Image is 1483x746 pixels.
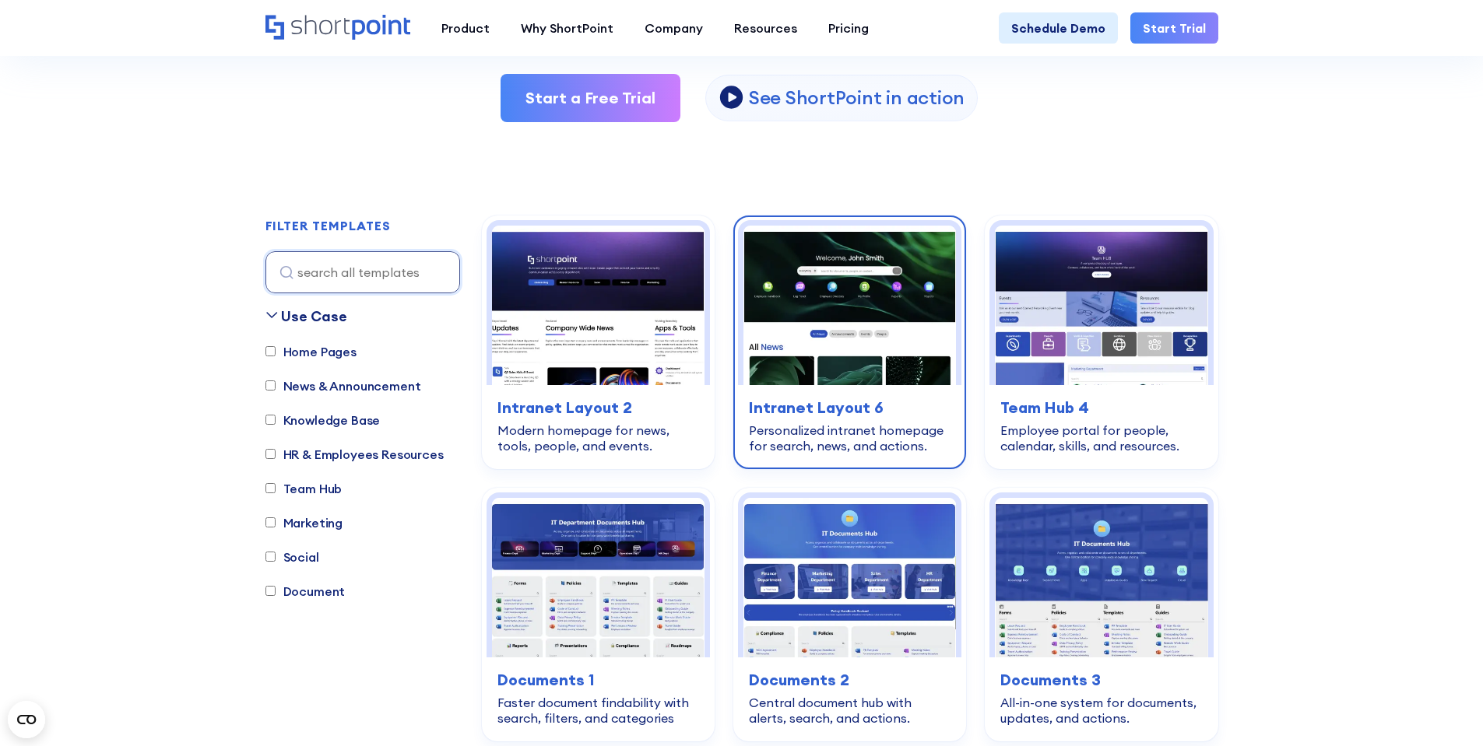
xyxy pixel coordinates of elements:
[497,668,699,692] h3: Documents 1
[719,12,813,44] a: Resources
[265,552,276,562] input: Social
[749,422,951,454] div: Personalized intranet homepage for search, news, and actions.
[265,449,276,459] input: HR & Employees Resources
[999,12,1118,44] a: Schedule Demo
[265,586,276,596] input: Document
[265,251,460,293] input: search all templates
[1000,422,1202,454] div: Employee portal for people, calendar, skills, and resources.
[492,498,705,657] img: Documents 1 – SharePoint Document Library Template: Faster document findability with search, filt...
[733,215,966,469] a: Intranet Layout 6 – SharePoint Homepage Design: Personalized intranet homepage for search, news, ...
[265,219,391,232] div: FILTER TEMPLATES
[501,74,680,122] a: Start a Free Trial
[482,215,715,469] a: Intranet Layout 2 – SharePoint Homepage Design: Modern homepage for news, tools, people, and even...
[265,15,410,41] a: Home
[497,422,699,454] div: Modern homepage for news, tools, people, and events.
[265,445,444,464] label: HR & Employees Resources
[265,483,276,493] input: Team Hub
[265,411,381,429] label: Knowledge Base
[828,19,869,37] div: Pricing
[749,668,951,692] h3: Documents 2
[1000,695,1202,726] div: All-in-one system for documents, updates, and actions.
[281,306,347,327] div: Use Case
[1130,12,1218,44] a: Start Trial
[8,701,45,738] button: Open CMP widget
[645,19,703,37] div: Company
[985,215,1218,469] a: Team Hub 4 – SharePoint Employee Portal Template: Employee portal for people, calendar, skills, a...
[265,342,357,361] label: Home Pages
[985,488,1218,741] a: Documents 3 – Document Management System Template: All-in-one system for documents, updates, and ...
[482,488,715,741] a: Documents 1 – SharePoint Document Library Template: Faster document findability with search, filt...
[749,86,965,110] p: See ShortPoint in action
[265,513,343,532] label: Marketing
[743,226,956,385] img: Intranet Layout 6 – SharePoint Homepage Design: Personalized intranet homepage for search, news, ...
[521,19,613,37] div: Why ShortPoint
[497,695,699,726] div: Faster document findability with search, filters, and categories
[265,377,421,395] label: News & Announcement
[497,396,699,419] h3: Intranet Layout 2
[995,498,1207,657] img: Documents 3 – Document Management System Template: All-in-one system for documents, updates, and ...
[265,415,276,425] input: Knowledge Base
[265,582,346,601] label: Document
[734,19,797,37] div: Resources
[743,498,956,657] img: Documents 2 – Document Management Template: Central document hub with alerts, search, and actions.
[995,226,1207,385] img: Team Hub 4 – SharePoint Employee Portal Template: Employee portal for people, calendar, skills, a...
[265,346,276,356] input: Home Pages
[441,19,490,37] div: Product
[265,548,319,566] label: Social
[1405,671,1483,746] iframe: Chat Widget
[749,695,951,726] div: Central document hub with alerts, search, and actions.
[705,75,978,121] a: open lightbox
[629,12,719,44] a: Company
[813,12,884,44] a: Pricing
[492,226,705,385] img: Intranet Layout 2 – SharePoint Homepage Design: Modern homepage for news, tools, people, and events.
[1000,396,1202,419] h3: Team Hub 4
[733,488,966,741] a: Documents 2 – Document Management Template: Central document hub with alerts, search, and actions...
[265,517,276,527] input: Marketing
[749,396,951,419] h3: Intranet Layout 6
[265,380,276,391] input: News & Announcement
[1000,668,1202,692] h3: Documents 3
[265,479,343,498] label: Team Hub
[505,12,629,44] a: Why ShortPoint
[426,12,505,44] a: Product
